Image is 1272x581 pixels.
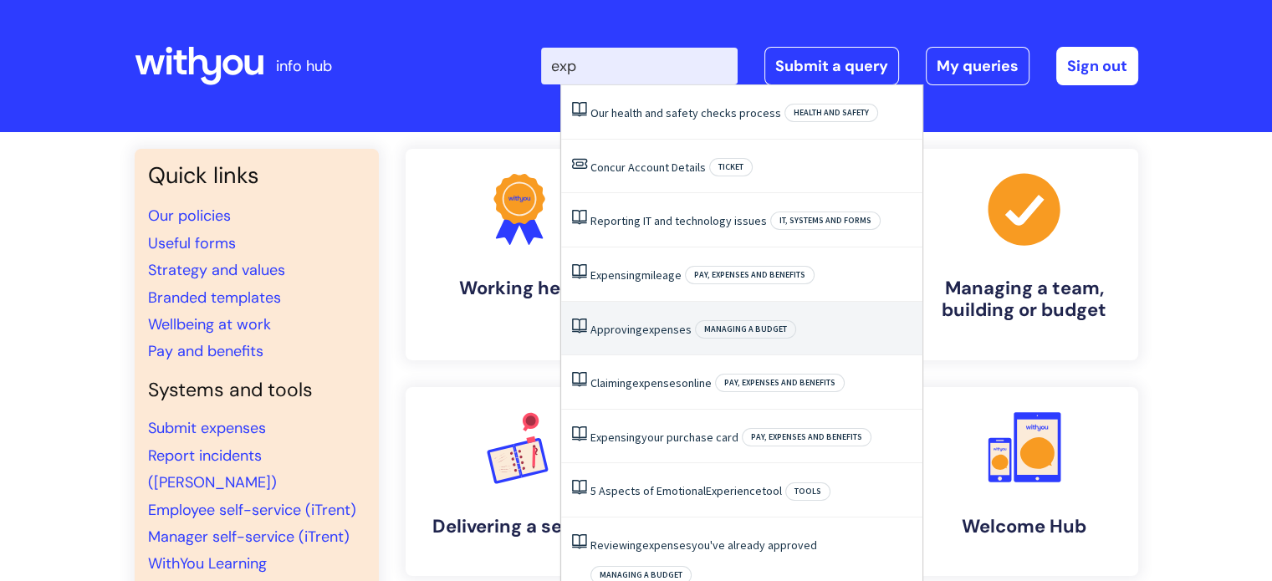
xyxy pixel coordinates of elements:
[148,527,350,547] a: Manager self-service (iTrent)
[924,278,1125,322] h4: Managing a team, building or budget
[148,260,285,280] a: Strategy and values
[785,482,830,501] span: Tools
[148,418,266,438] a: Submit expenses
[632,375,682,390] span: expenses
[784,104,878,122] span: Health and safety
[590,483,782,498] a: 5 Aspects of EmotionalExperiencetool
[148,379,365,402] h4: Systems and tools
[1056,47,1138,85] a: Sign out
[148,500,356,520] a: Employee self-service (iTrent)
[148,233,236,253] a: Useful forms
[148,446,277,492] a: Report incidents ([PERSON_NAME])
[590,538,817,553] a: Reviewingexpensesyou've already approved
[541,47,1138,85] div: | -
[642,538,692,553] span: expenses
[911,149,1138,360] a: Managing a team, building or budget
[590,160,706,175] a: Concur Account Details
[695,320,796,339] span: Managing a budget
[590,375,712,390] a: Claimingexpensesonline
[715,374,845,392] span: Pay, expenses and benefits
[590,430,641,445] span: Expensing
[406,387,633,576] a: Delivering a service
[541,48,738,84] input: Search
[685,266,815,284] span: Pay, expenses and benefits
[642,322,692,337] span: expenses
[742,428,871,446] span: Pay, expenses and benefits
[419,278,620,299] h4: Working here
[926,47,1029,85] a: My queries
[148,162,365,189] h3: Quick links
[148,314,271,334] a: Wellbeing at work
[770,212,881,230] span: IT, systems and forms
[590,213,767,228] a: Reporting IT and technology issues
[406,149,633,360] a: Working here
[148,288,281,308] a: Branded templates
[590,268,641,283] span: Expensing
[590,268,682,283] a: Expensingmileage
[148,341,263,361] a: Pay and benefits
[709,158,753,176] span: Ticket
[764,47,899,85] a: Submit a query
[924,516,1125,538] h4: Welcome Hub
[148,206,231,226] a: Our policies
[590,105,781,120] a: Our health and safety checks process
[590,430,738,445] a: Expensingyour purchase card
[276,53,332,79] p: info hub
[148,553,267,573] a: WithYou Learning
[590,322,692,337] a: Approvingexpenses
[419,516,620,538] h4: Delivering a service
[706,483,762,498] span: Experience
[911,387,1138,576] a: Welcome Hub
